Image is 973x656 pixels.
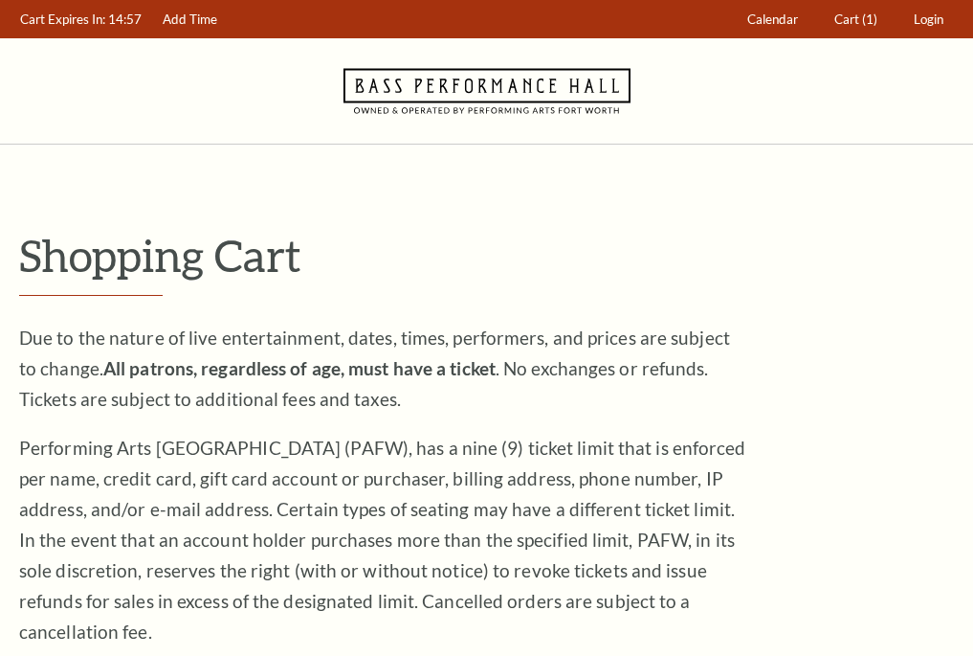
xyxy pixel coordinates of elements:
[108,11,142,27] span: 14:57
[826,1,887,38] a: Cart (1)
[19,327,730,410] span: Due to the nature of live entertainment, dates, times, performers, and prices are subject to chan...
[20,11,105,27] span: Cart Expires In:
[747,11,798,27] span: Calendar
[739,1,807,38] a: Calendar
[19,433,746,647] p: Performing Arts [GEOGRAPHIC_DATA] (PAFW), has a nine (9) ticket limit that is enforced per name, ...
[905,1,953,38] a: Login
[19,231,954,280] p: Shopping Cart
[914,11,943,27] span: Login
[103,357,496,379] strong: All patrons, regardless of age, must have a ticket
[862,11,877,27] span: (1)
[154,1,227,38] a: Add Time
[834,11,859,27] span: Cart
